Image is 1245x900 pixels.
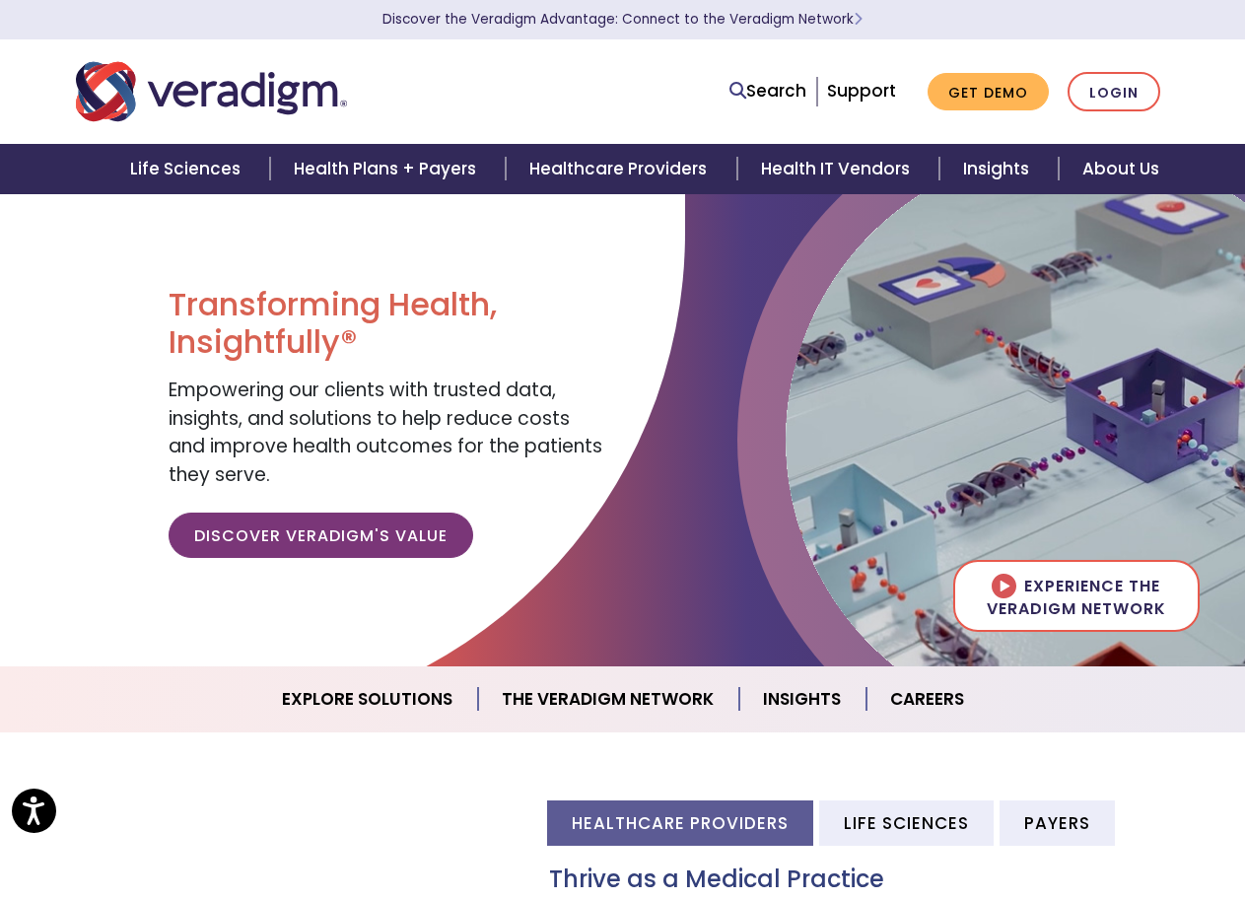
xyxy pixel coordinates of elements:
[169,377,602,488] span: Empowering our clients with trusted data, insights, and solutions to help reduce costs and improv...
[106,144,270,194] a: Life Sciences
[506,144,736,194] a: Healthcare Providers
[1000,800,1115,845] li: Payers
[258,674,478,725] a: Explore Solutions
[827,79,896,103] a: Support
[939,144,1059,194] a: Insights
[1059,144,1183,194] a: About Us
[549,865,1170,894] h3: Thrive as a Medical Practice
[169,513,473,558] a: Discover Veradigm's Value
[928,73,1049,111] a: Get Demo
[1068,72,1160,112] a: Login
[270,144,506,194] a: Health Plans + Payers
[737,144,939,194] a: Health IT Vendors
[76,59,347,124] img: Veradigm logo
[382,10,863,29] a: Discover the Veradigm Advantage: Connect to the Veradigm NetworkLearn More
[854,10,863,29] span: Learn More
[729,78,806,104] a: Search
[547,800,813,845] li: Healthcare Providers
[866,674,988,725] a: Careers
[739,674,866,725] a: Insights
[169,286,607,362] h1: Transforming Health, Insightfully®
[478,674,739,725] a: The Veradigm Network
[819,800,994,845] li: Life Sciences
